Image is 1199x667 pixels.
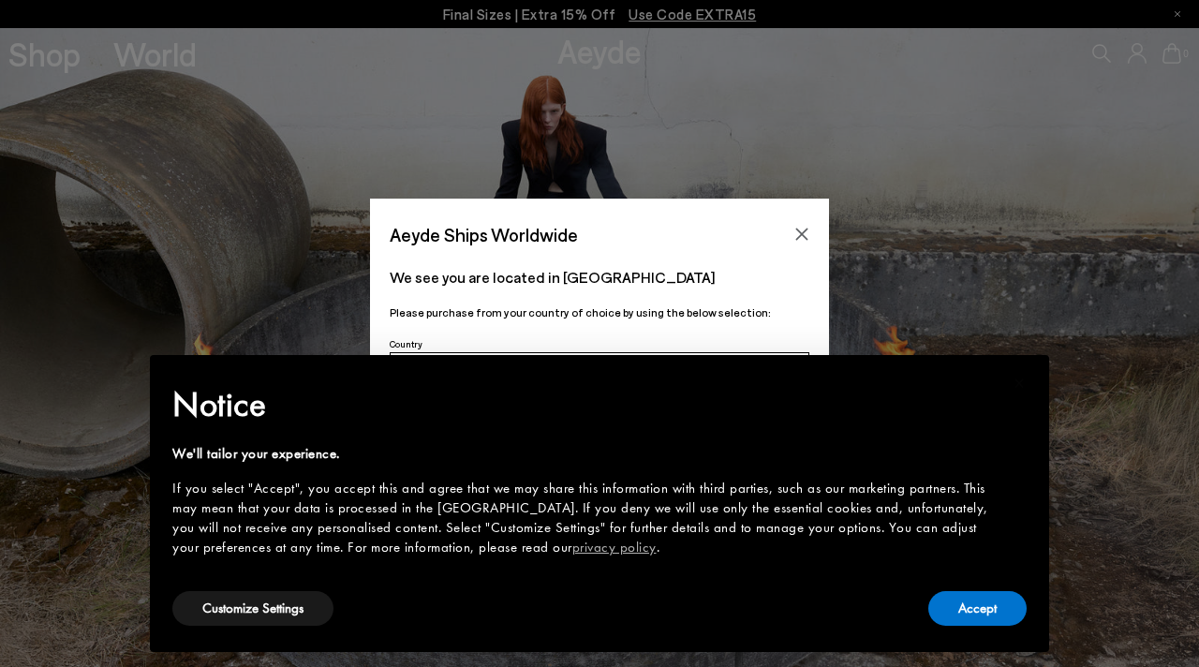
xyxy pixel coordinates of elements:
[572,538,657,556] a: privacy policy
[172,444,997,464] div: We'll tailor your experience.
[390,218,578,251] span: Aeyde Ships Worldwide
[788,220,816,248] button: Close
[390,338,422,349] span: Country
[172,479,997,557] div: If you select "Accept", you accept this and agree that we may share this information with third p...
[172,591,333,626] button: Customize Settings
[390,266,809,289] p: We see you are located in [GEOGRAPHIC_DATA]
[172,380,997,429] h2: Notice
[928,591,1027,626] button: Accept
[997,361,1042,406] button: Close this notice
[390,304,809,321] p: Please purchase from your country of choice by using the below selection:
[1014,368,1026,397] span: ×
